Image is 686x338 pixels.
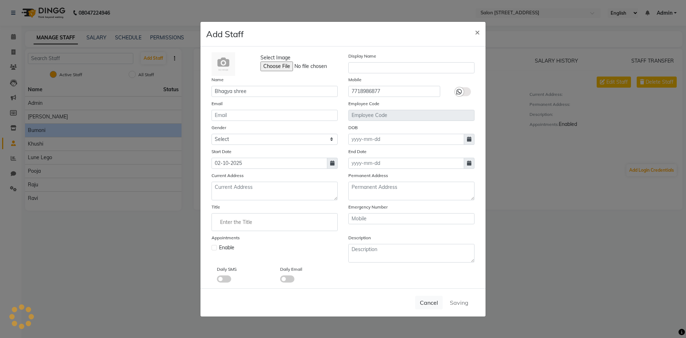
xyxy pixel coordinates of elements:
[212,204,220,210] label: Title
[348,134,464,145] input: yyyy-mm-dd
[219,244,234,251] span: Enable
[348,124,358,131] label: DOB
[260,54,290,62] span: Select Image
[280,266,302,273] label: Daily Email
[217,266,237,273] label: Daily SMS
[348,53,376,59] label: Display Name
[348,235,371,241] label: Description
[348,86,440,97] input: Mobile
[212,158,327,169] input: yyyy-mm-dd
[212,124,226,131] label: Gender
[212,235,240,241] label: Appointments
[260,62,358,71] input: Select Image
[415,296,443,309] button: Cancel
[212,172,244,179] label: Current Address
[348,110,474,121] input: Employee Code
[348,158,464,169] input: yyyy-mm-dd
[348,101,379,107] label: Employee Code
[206,28,244,40] h4: Add Staff
[215,215,334,229] input: Enter the Title
[348,148,367,155] label: End Date
[212,101,223,107] label: Email
[212,77,224,83] label: Name
[348,77,362,83] label: Mobile
[212,110,338,121] input: Email
[475,26,480,37] span: ×
[212,148,232,155] label: Start Date
[348,204,388,210] label: Emergency Number
[212,52,235,76] img: Cinque Terre
[469,22,486,42] button: Close
[212,86,338,97] input: Name
[348,172,388,179] label: Permanent Address
[348,213,474,224] input: Mobile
